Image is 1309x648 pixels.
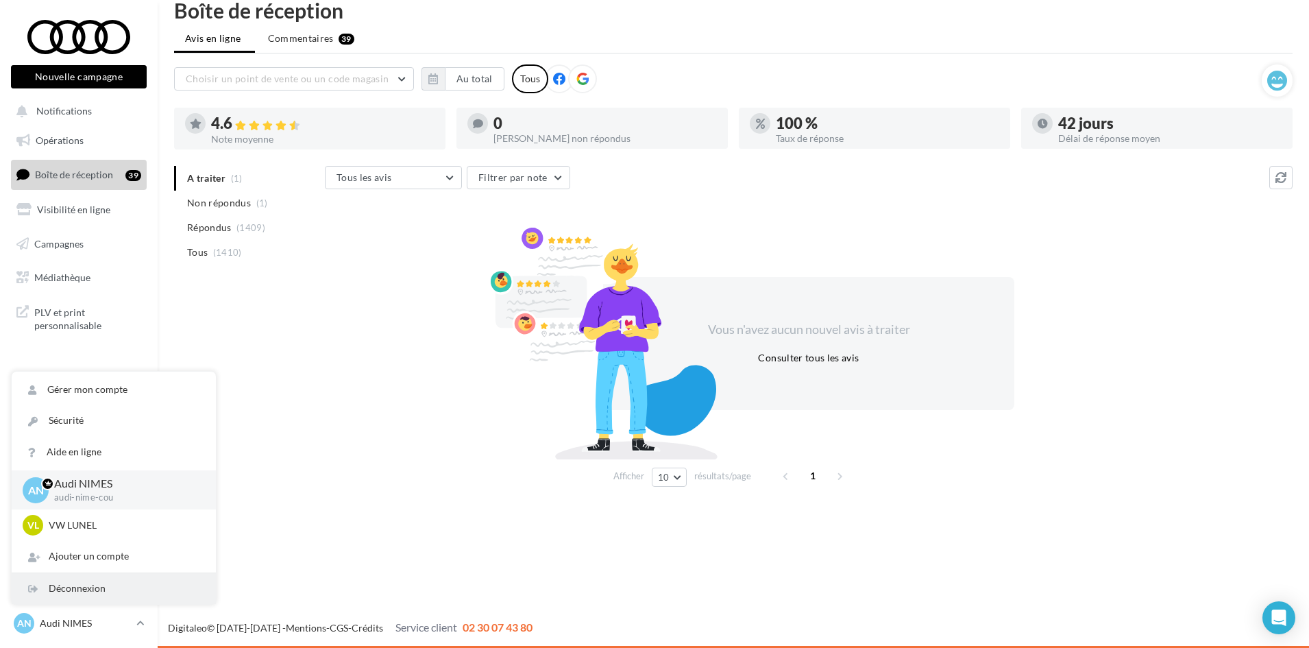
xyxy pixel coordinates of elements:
[54,476,194,492] p: Audi NIMES
[8,230,149,259] a: Campagnes
[17,616,32,630] span: AN
[34,303,141,333] span: PLV et print personnalisable
[339,34,354,45] div: 39
[613,470,644,483] span: Afficher
[40,616,131,630] p: Audi NIMES
[467,166,570,189] button: Filtrer par note
[37,204,110,215] span: Visibilité en ligne
[325,166,462,189] button: Tous les avis
[125,170,141,181] div: 39
[493,116,717,131] div: 0
[268,32,334,45] span: Commentaires
[421,67,504,91] button: Au total
[1058,116,1282,131] div: 42 jours
[211,116,435,132] div: 4.6
[395,621,457,634] span: Service client
[186,73,389,84] span: Choisir un point de vente ou un code magasin
[12,374,216,405] a: Gérer mon compte
[286,622,326,634] a: Mentions
[187,245,208,259] span: Tous
[12,437,216,468] a: Aide en ligne
[802,465,824,487] span: 1
[187,196,251,210] span: Non répondus
[694,470,751,483] span: résultats/page
[512,64,548,93] div: Tous
[168,622,207,634] a: Digitaleo
[35,169,113,180] span: Boîte de réception
[11,610,147,636] a: AN Audi NIMES
[493,134,717,143] div: [PERSON_NAME] non répondus
[776,116,999,131] div: 100 %
[8,195,149,224] a: Visibilité en ligne
[187,221,232,235] span: Répondus
[691,321,927,339] div: Vous n'avez aucun nouvel avis à traiter
[463,621,533,634] span: 02 30 07 43 80
[1058,134,1282,143] div: Délai de réponse moyen
[11,65,147,88] button: Nouvelle campagne
[211,134,435,144] div: Note moyenne
[776,134,999,143] div: Taux de réponse
[34,272,90,283] span: Médiathèque
[330,622,348,634] a: CGS
[1262,601,1295,634] div: Open Intercom Messenger
[12,405,216,436] a: Sécurité
[54,492,194,504] p: audi-nime-cou
[27,518,39,532] span: VL
[236,222,265,233] span: (1409)
[49,518,199,532] p: VW LUNEL
[28,482,44,498] span: AN
[213,247,242,258] span: (1410)
[12,573,216,604] div: Déconnexion
[8,298,149,338] a: PLV et print personnalisable
[652,468,687,487] button: 10
[658,472,670,483] span: 10
[337,171,392,183] span: Tous les avis
[36,106,92,117] span: Notifications
[753,350,864,366] button: Consulter tous les avis
[352,622,383,634] a: Crédits
[8,126,149,155] a: Opérations
[168,622,533,634] span: © [DATE]-[DATE] - - -
[256,197,268,208] span: (1)
[36,134,84,146] span: Opérations
[174,67,414,91] button: Choisir un point de vente ou un code magasin
[445,67,504,91] button: Au total
[12,541,216,572] div: Ajouter un compte
[34,237,84,249] span: Campagnes
[8,263,149,292] a: Médiathèque
[8,160,149,189] a: Boîte de réception39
